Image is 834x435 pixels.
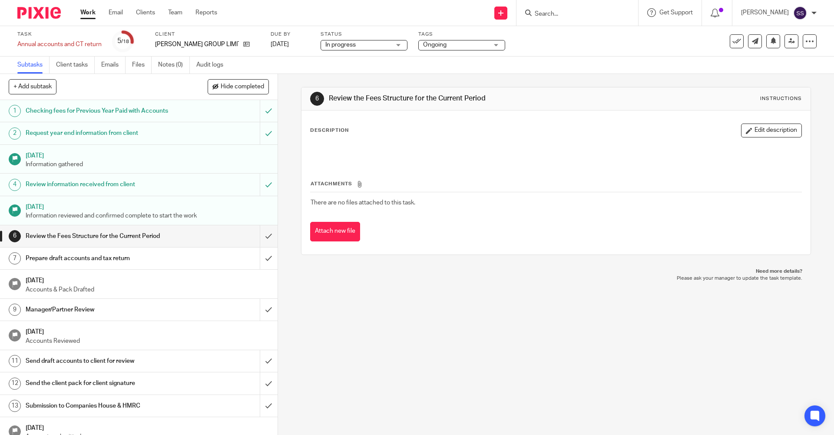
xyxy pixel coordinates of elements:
h1: [DATE] [26,325,269,336]
a: Audit logs [196,57,230,74]
p: Information reviewed and confirmed complete to start the work [26,211,269,220]
button: Edit description [741,124,802,137]
div: 13 [9,400,21,412]
span: Attachments [311,181,352,186]
p: Need more details? [310,268,802,275]
label: Tags [418,31,505,38]
button: Attach new file [310,222,360,241]
h1: [DATE] [26,274,269,285]
a: Files [132,57,152,74]
a: Email [109,8,123,17]
div: 6 [9,230,21,242]
h1: Send the client pack for client signature [26,377,176,390]
div: 4 [9,179,21,191]
input: Search [534,10,612,18]
div: 2 [9,127,21,140]
div: 9 [9,304,21,316]
button: Hide completed [208,79,269,94]
span: Get Support [659,10,693,16]
p: Accounts & Pack Drafted [26,285,269,294]
a: Reports [195,8,217,17]
h1: Review information received from client [26,178,176,191]
div: Instructions [760,95,802,102]
label: Task [17,31,102,38]
h1: [DATE] [26,422,269,432]
h1: [DATE] [26,149,269,160]
a: Subtasks [17,57,50,74]
div: 7 [9,252,21,264]
img: Pixie [17,7,61,19]
a: Team [168,8,182,17]
h1: Send draft accounts to client for review [26,355,176,368]
h1: Manager/Partner Review [26,303,176,316]
h1: Checking fees for Previous Year Paid with Accounts [26,104,176,117]
div: 12 [9,378,21,390]
small: /18 [121,39,129,44]
h1: Review the Fees Structure for the Current Period [26,230,176,243]
div: 5 [117,36,129,46]
div: Annual accounts and CT return [17,40,102,49]
p: Please ask your manager to update the task template. [310,275,802,282]
span: [DATE] [271,41,289,47]
p: Information gathered [26,160,269,169]
a: Emails [101,57,126,74]
a: Work [80,8,96,17]
label: Status [321,31,407,38]
p: Accounts Reviewed [26,337,269,345]
h1: Request year end information from client [26,127,176,140]
div: 11 [9,355,21,367]
button: + Add subtask [9,79,56,94]
h1: Prepare draft accounts and tax return [26,252,176,265]
h1: Review the Fees Structure for the Current Period [329,94,575,103]
span: Ongoing [423,42,447,48]
p: [PERSON_NAME] GROUP LIMITED [155,40,239,49]
a: Notes (0) [158,57,190,74]
h1: [DATE] [26,201,269,211]
p: [PERSON_NAME] [741,8,789,17]
h1: Submission to Companies House & HMRC [26,399,176,412]
p: Description [310,127,349,134]
span: Hide completed [221,84,264,90]
span: In progress [325,42,356,48]
a: Clients [136,8,155,17]
label: Due by [271,31,310,38]
span: There are no files attached to this task. [311,200,415,206]
label: Client [155,31,260,38]
div: 1 [9,105,21,117]
a: Client tasks [56,57,95,74]
img: svg%3E [793,6,807,20]
div: 6 [310,92,324,106]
